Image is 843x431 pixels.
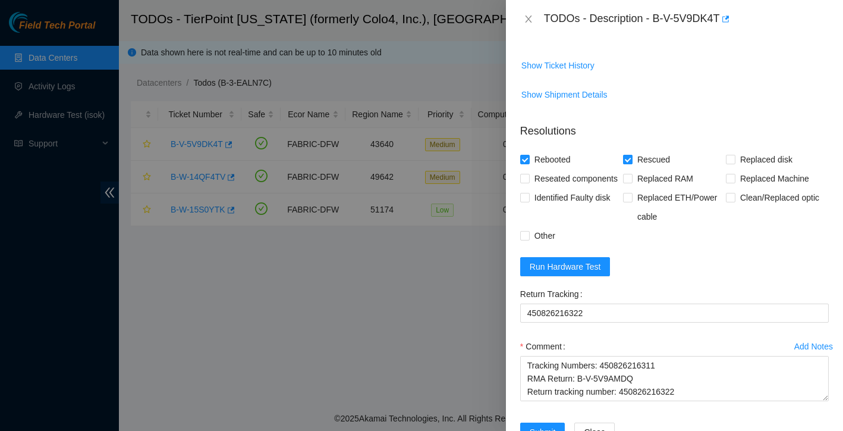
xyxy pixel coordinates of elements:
[735,150,797,169] span: Replaced disk
[520,257,611,276] button: Run Hardware Test
[794,342,833,351] div: Add Notes
[521,56,595,75] button: Show Ticket History
[530,150,575,169] span: Rebooted
[530,260,601,273] span: Run Hardware Test
[520,304,829,323] input: Return Tracking
[530,169,622,188] span: Reseated components
[633,169,698,188] span: Replaced RAM
[544,10,829,29] div: TODOs - Description - B-V-5V9DK4T
[520,337,570,356] label: Comment
[521,59,594,72] span: Show Ticket History
[520,14,537,25] button: Close
[524,14,533,24] span: close
[530,226,560,245] span: Other
[735,169,814,188] span: Replaced Machine
[521,88,608,101] span: Show Shipment Details
[633,188,726,226] span: Replaced ETH/Power cable
[521,85,608,104] button: Show Shipment Details
[520,285,587,304] label: Return Tracking
[520,356,829,401] textarea: Comment
[530,188,615,207] span: Identified Faulty disk
[633,150,675,169] span: Rescued
[794,337,833,356] button: Add Notes
[520,114,829,139] p: Resolutions
[735,188,824,207] span: Clean/Replaced optic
